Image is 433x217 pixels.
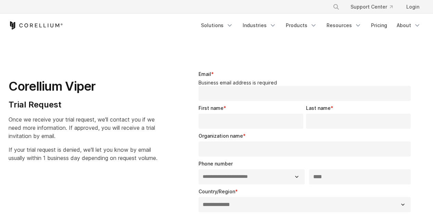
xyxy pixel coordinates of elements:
[401,1,425,13] a: Login
[9,79,157,94] h1: Corellium Viper
[199,133,243,139] span: Organization name
[306,105,331,111] span: Last name
[330,1,342,13] button: Search
[199,71,211,77] span: Email
[197,19,425,32] div: Navigation Menu
[367,19,391,32] a: Pricing
[9,21,63,30] a: Corellium Home
[9,100,157,110] h4: Trial Request
[197,19,237,32] a: Solutions
[282,19,321,32] a: Products
[199,80,414,86] legend: Business email address is required
[345,1,398,13] a: Support Center
[393,19,425,32] a: About
[324,1,425,13] div: Navigation Menu
[9,116,155,139] span: Once we receive your trial request, we'll contact you if we need more information. If approved, y...
[199,189,235,194] span: Country/Region
[9,146,157,161] span: If your trial request is denied, we'll let you know by email usually within 1 business day depend...
[322,19,366,32] a: Resources
[199,105,224,111] span: First name
[199,161,233,167] span: Phone number
[239,19,280,32] a: Industries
